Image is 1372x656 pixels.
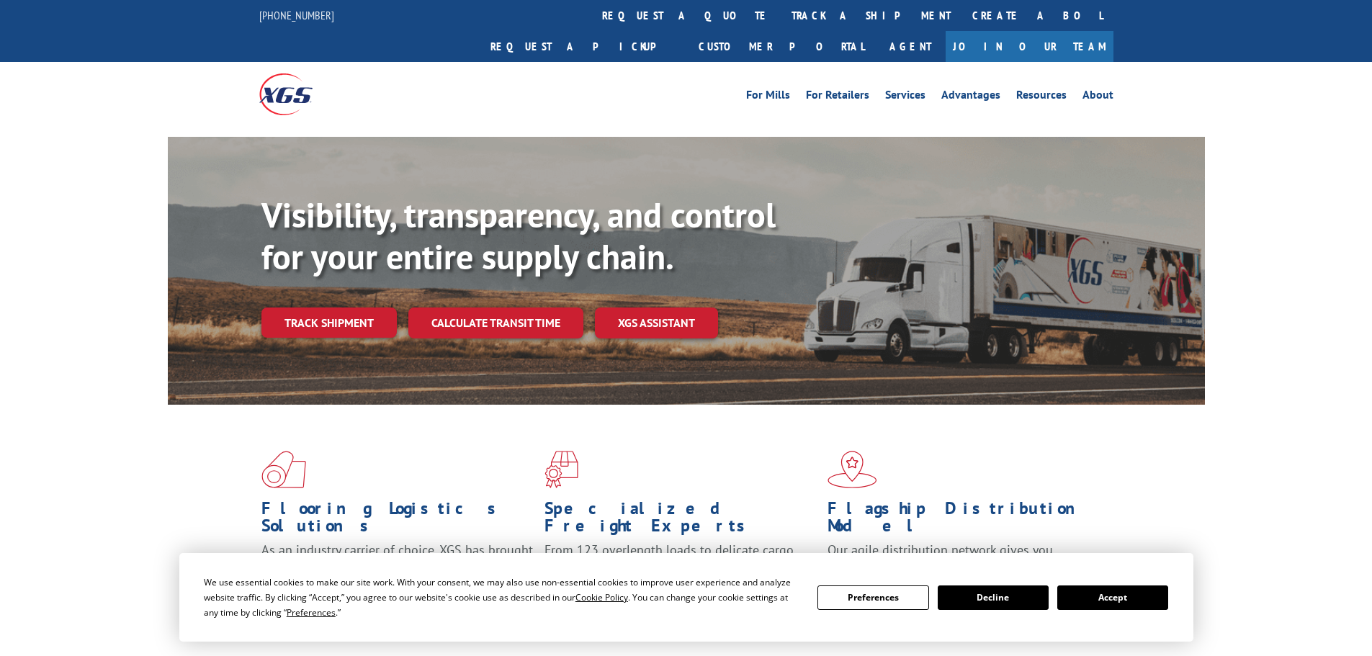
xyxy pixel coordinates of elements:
[828,542,1093,575] span: Our agile distribution network gives you nationwide inventory management on demand.
[817,585,928,610] button: Preferences
[544,500,817,542] h1: Specialized Freight Experts
[261,307,397,338] a: Track shipment
[204,575,800,620] div: We use essential cookies to make our site work. With your consent, we may also use non-essential ...
[595,307,718,338] a: XGS ASSISTANT
[259,8,334,22] a: [PHONE_NUMBER]
[828,451,877,488] img: xgs-icon-flagship-distribution-model-red
[828,500,1100,542] h1: Flagship Distribution Model
[261,192,776,279] b: Visibility, transparency, and control for your entire supply chain.
[688,31,875,62] a: Customer Portal
[806,89,869,105] a: For Retailers
[261,542,533,593] span: As an industry carrier of choice, XGS has brought innovation and dedication to flooring logistics...
[287,606,336,619] span: Preferences
[941,89,1000,105] a: Advantages
[544,451,578,488] img: xgs-icon-focused-on-flooring-red
[179,553,1193,642] div: Cookie Consent Prompt
[544,542,817,606] p: From 123 overlength loads to delicate cargo, our experienced staff knows the best way to move you...
[885,89,925,105] a: Services
[875,31,946,62] a: Agent
[1057,585,1168,610] button: Accept
[1082,89,1113,105] a: About
[261,451,306,488] img: xgs-icon-total-supply-chain-intelligence-red
[575,591,628,603] span: Cookie Policy
[946,31,1113,62] a: Join Our Team
[408,307,583,338] a: Calculate transit time
[261,500,534,542] h1: Flooring Logistics Solutions
[480,31,688,62] a: Request a pickup
[938,585,1049,610] button: Decline
[746,89,790,105] a: For Mills
[1016,89,1067,105] a: Resources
